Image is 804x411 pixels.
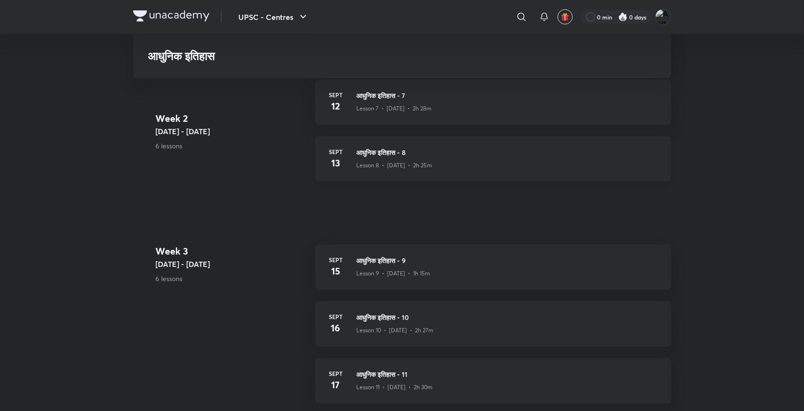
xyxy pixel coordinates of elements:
img: Company Logo [133,10,209,22]
h3: आधुनिक इतिहास - 7 [357,91,660,101]
h4: 13 [326,156,345,171]
p: 6 lessons [156,274,307,284]
h3: आधुनिक इतिहास [148,49,519,63]
h4: Week 2 [156,111,307,126]
h5: [DATE] - [DATE] [156,126,307,137]
a: Sept16आधुनिक इतिहास - 10Lesson 10 • [DATE] • 2h 27m [315,301,671,358]
a: Sept12आधुनिक इतिहास - 7Lesson 7 • [DATE] • 2h 28m [315,80,671,137]
p: Lesson 7 • [DATE] • 2h 28m [357,105,432,113]
h6: Sept [326,148,345,156]
img: streak [618,12,628,22]
a: Company Logo [133,10,209,24]
p: Lesson 11 • [DATE] • 2h 30m [357,384,433,392]
button: avatar [558,9,573,25]
button: UPSC - Centres [233,8,315,27]
h5: [DATE] - [DATE] [156,259,307,270]
h6: Sept [326,256,345,265]
p: Lesson 9 • [DATE] • 1h 15m [357,270,431,278]
h3: आधुनिक इतिहास - 9 [357,256,660,266]
h6: Sept [326,370,345,378]
h4: 16 [326,321,345,336]
h3: आधुनिक इतिहास - 11 [357,370,660,380]
h3: आधुनिक इतिहास - 10 [357,313,660,323]
h6: Sept [326,313,345,321]
h3: आधुनिक इतिहास - 8 [357,148,660,158]
a: Sept13आधुनिक इतिहास - 8Lesson 8 • [DATE] • 2h 25m [315,137,671,193]
img: avatar [561,13,569,21]
p: Lesson 10 • [DATE] • 2h 27m [357,327,434,335]
h4: 15 [326,265,345,279]
p: Lesson 8 • [DATE] • 2h 25m [357,162,433,170]
p: 6 lessons [156,141,307,151]
h4: 12 [326,100,345,114]
a: Sept15आधुनिक इतिहास - 9Lesson 9 • [DATE] • 1h 15m [315,245,671,301]
img: Ayush Patel [655,9,671,25]
h6: Sept [326,91,345,100]
h4: 17 [326,378,345,393]
h4: Week 3 [156,245,307,259]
